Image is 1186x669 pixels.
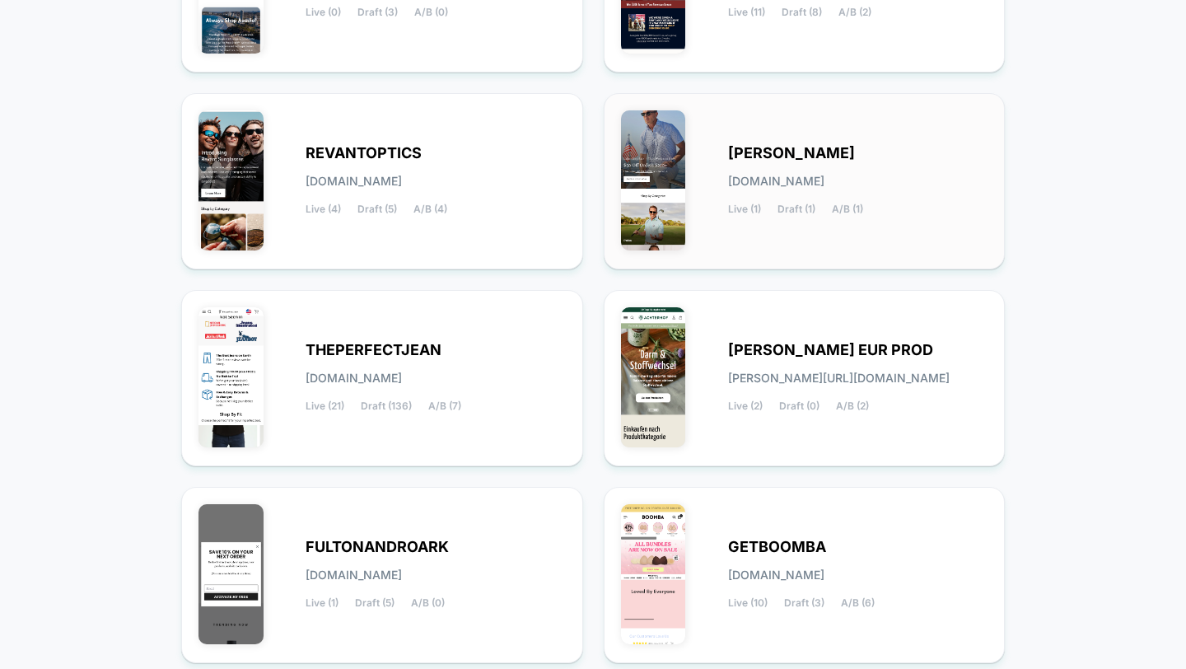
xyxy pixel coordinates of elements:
span: Draft (0) [779,400,819,412]
span: Draft (1) [777,204,815,215]
img: ACHTERHOF_EUR_PROD [621,307,686,447]
span: [PERSON_NAME] EUR PROD [728,344,933,356]
span: Live (1) [728,204,761,215]
span: [DOMAIN_NAME] [728,569,824,581]
img: FULTONANDROARK [198,504,264,644]
span: Live (11) [728,7,765,18]
span: [PERSON_NAME] [728,147,855,159]
span: Live (4) [306,204,341,215]
span: A/B (1) [832,204,863,215]
img: THEPERFECTJEAN [198,307,264,447]
span: Live (21) [306,400,344,412]
span: GETBOOMBA [728,541,826,553]
span: [DOMAIN_NAME] [306,175,402,187]
img: JUSTINSKY [621,110,686,250]
span: Live (2) [728,400,763,412]
span: A/B (0) [411,597,445,609]
img: GETBOOMBA [621,504,686,644]
span: A/B (0) [414,7,448,18]
span: [DOMAIN_NAME] [306,372,402,384]
span: REVANTOPTICS [306,147,422,159]
span: [PERSON_NAME][URL][DOMAIN_NAME] [728,372,950,384]
img: REVANTOPTICS [198,110,264,250]
span: [DOMAIN_NAME] [306,569,402,581]
span: Draft (8) [782,7,822,18]
span: A/B (7) [428,400,461,412]
span: A/B (2) [838,7,871,18]
span: Draft (136) [361,400,412,412]
span: Draft (3) [357,7,398,18]
span: Draft (5) [355,597,395,609]
span: Draft (3) [784,597,824,609]
span: [DOMAIN_NAME] [728,175,824,187]
span: Draft (5) [357,204,397,215]
span: THEPERFECTJEAN [306,344,441,356]
span: Live (10) [728,597,768,609]
span: A/B (4) [413,204,447,215]
span: Live (1) [306,597,339,609]
span: A/B (2) [836,400,869,412]
span: A/B (6) [841,597,875,609]
span: FULTONANDROARK [306,541,449,553]
span: Live (0) [306,7,341,18]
